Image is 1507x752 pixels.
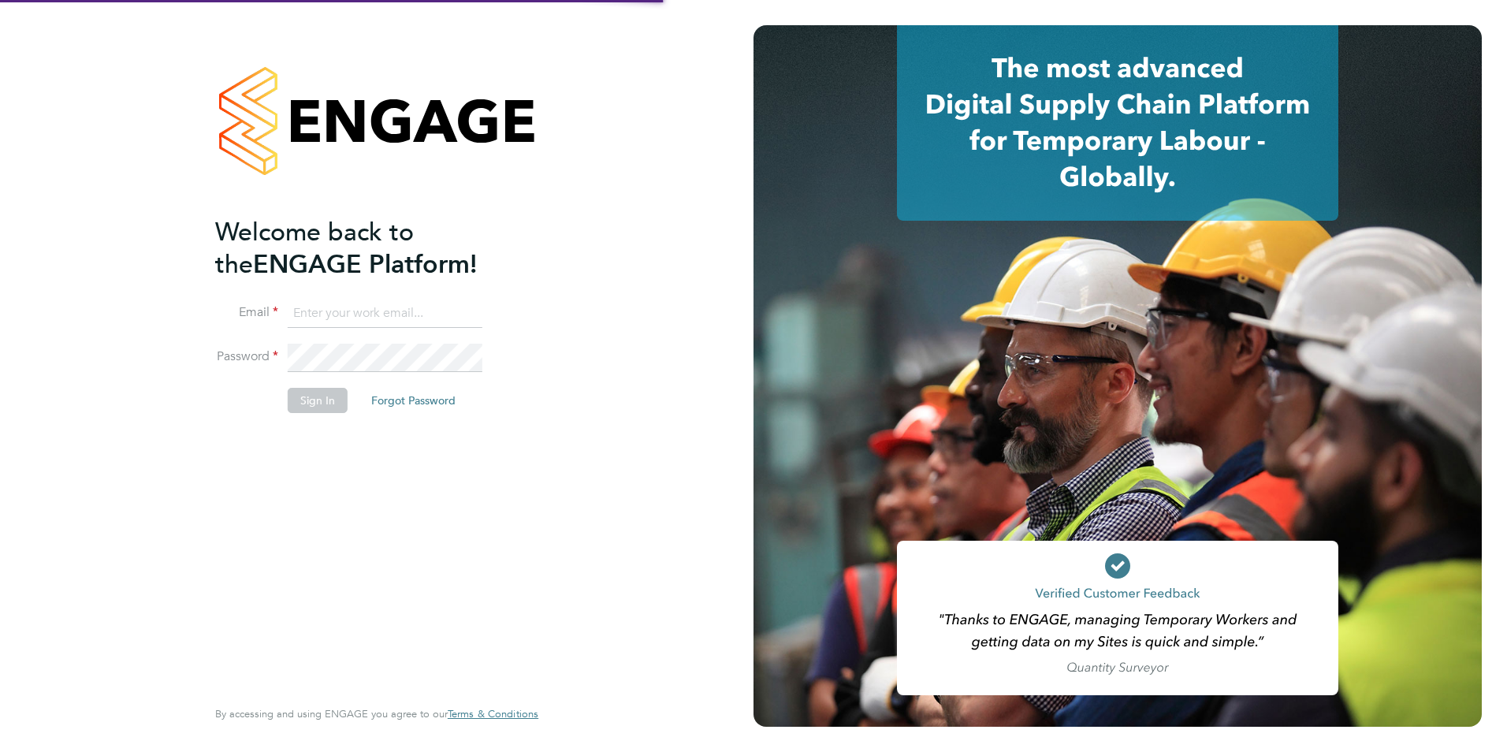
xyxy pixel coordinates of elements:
label: Password [215,348,278,365]
h2: ENGAGE Platform! [215,216,523,281]
span: Terms & Conditions [448,707,538,720]
a: Terms & Conditions [448,708,538,720]
button: Forgot Password [359,388,468,413]
span: Welcome back to the [215,217,414,280]
label: Email [215,304,278,321]
input: Enter your work email... [288,300,482,328]
button: Sign In [288,388,348,413]
span: By accessing and using ENGAGE you agree to our [215,707,538,720]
